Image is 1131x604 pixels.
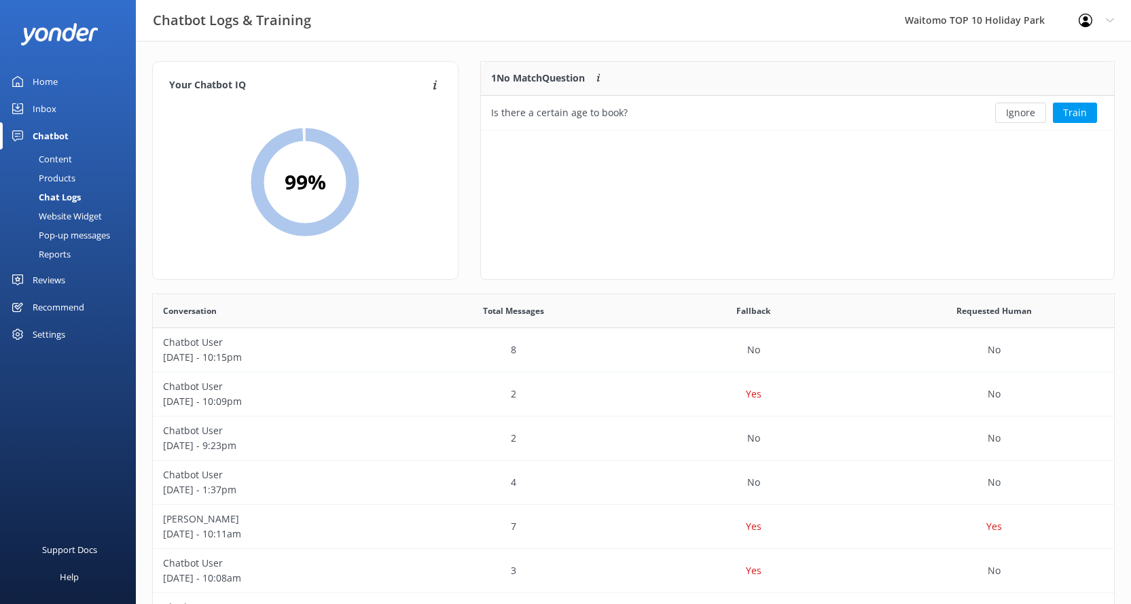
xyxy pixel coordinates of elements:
div: Home [33,68,58,95]
div: Recommend [33,294,84,321]
p: Chatbot User [163,556,383,571]
a: Website Widget [8,207,136,226]
div: row [153,328,1114,372]
p: 7 [511,519,516,534]
a: Products [8,168,136,188]
div: row [153,416,1114,461]
p: No [747,342,760,357]
p: Yes [746,563,761,578]
div: row [481,96,1114,130]
p: Chatbot User [163,467,383,482]
span: Conversation [163,304,217,317]
button: Ignore [995,103,1046,123]
p: No [988,387,1001,402]
div: Is there a certain age to book? [491,105,628,120]
p: 1 No Match Question [491,71,585,86]
p: [DATE] - 9:23pm [163,438,383,453]
div: Inbox [33,95,56,122]
div: Chatbot [33,122,69,149]
p: 2 [511,387,516,402]
p: No [988,342,1001,357]
span: Fallback [736,304,770,317]
div: Pop-up messages [8,226,110,245]
p: 4 [511,475,516,490]
p: No [988,431,1001,446]
div: row [153,549,1114,593]
a: Pop-up messages [8,226,136,245]
p: No [988,475,1001,490]
span: Total Messages [483,304,544,317]
p: Chatbot User [163,379,383,394]
a: Chat Logs [8,188,136,207]
p: No [988,563,1001,578]
div: Reviews [33,266,65,294]
p: Chatbot User [163,335,383,350]
div: Help [60,563,79,590]
h3: Chatbot Logs & Training [153,10,311,31]
div: row [153,461,1114,505]
p: No [747,475,760,490]
p: Yes [746,519,761,534]
p: [DATE] - 1:37pm [163,482,383,497]
p: Chatbot User [163,423,383,438]
div: Website Widget [8,207,102,226]
p: [DATE] - 10:15pm [163,350,383,365]
div: Chat Logs [8,188,81,207]
p: Yes [746,387,761,402]
a: Reports [8,245,136,264]
p: 2 [511,431,516,446]
div: Reports [8,245,71,264]
div: row [153,505,1114,549]
p: [DATE] - 10:08am [163,571,383,586]
h2: 99 % [285,166,326,198]
span: Requested Human [956,304,1032,317]
p: [DATE] - 10:11am [163,527,383,541]
p: No [747,431,760,446]
p: Yes [986,519,1002,534]
p: [PERSON_NAME] [163,512,383,527]
h4: Your Chatbot IQ [169,78,429,93]
div: Products [8,168,75,188]
img: yonder-white-logo.png [20,23,98,46]
div: Support Docs [42,536,97,563]
div: Settings [33,321,65,348]
div: grid [481,96,1114,130]
p: 3 [511,563,516,578]
a: Content [8,149,136,168]
div: Content [8,149,72,168]
p: 8 [511,342,516,357]
p: [DATE] - 10:09pm [163,394,383,409]
div: row [153,372,1114,416]
button: Train [1053,103,1097,123]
